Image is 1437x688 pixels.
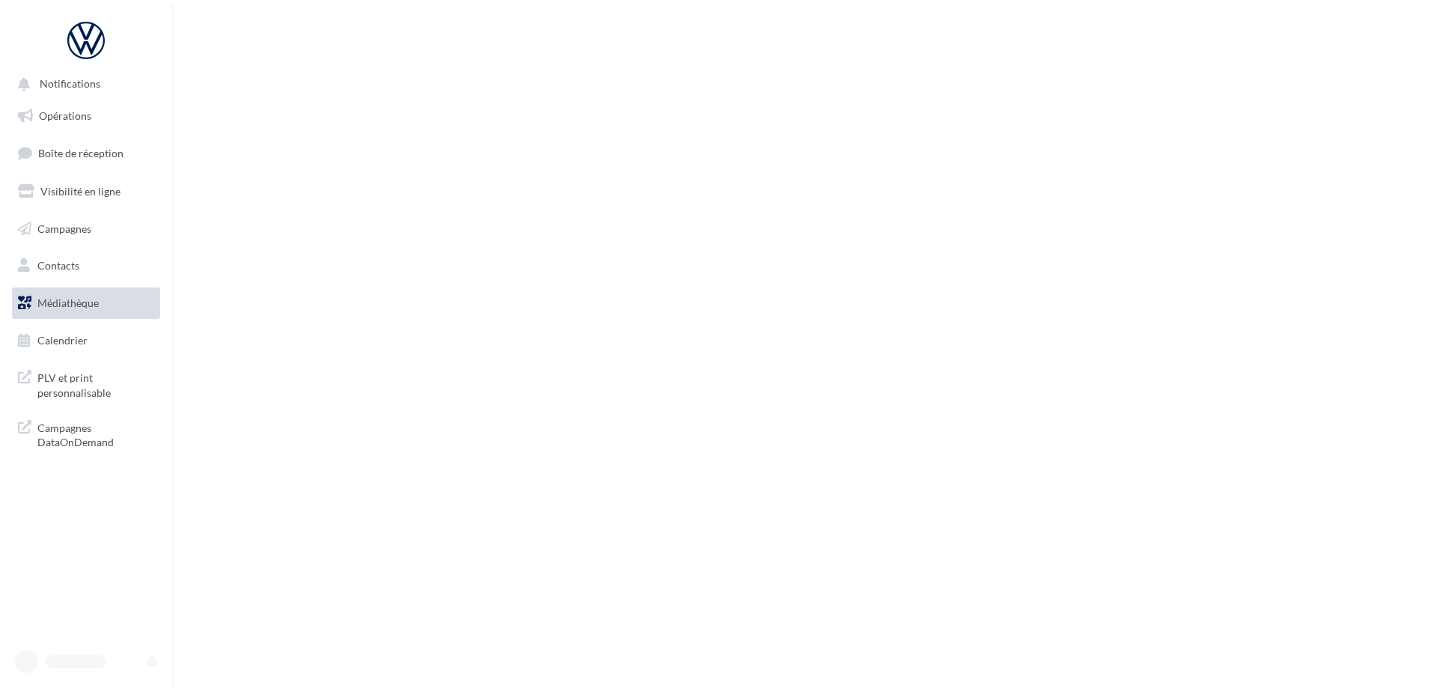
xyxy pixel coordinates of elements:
[9,287,163,319] a: Médiathèque
[9,176,163,207] a: Visibilité en ligne
[37,222,91,234] span: Campagnes
[37,334,88,347] span: Calendrier
[9,362,163,406] a: PLV et print personnalisable
[37,259,79,272] span: Contacts
[9,325,163,356] a: Calendrier
[37,296,99,309] span: Médiathèque
[40,185,120,198] span: Visibilité en ligne
[9,412,163,456] a: Campagnes DataOnDemand
[37,368,154,400] span: PLV et print personnalisable
[9,137,163,169] a: Boîte de réception
[9,100,163,132] a: Opérations
[37,418,154,450] span: Campagnes DataOnDemand
[9,213,163,245] a: Campagnes
[9,250,163,281] a: Contacts
[39,109,91,122] span: Opérations
[38,147,123,159] span: Boîte de réception
[40,78,100,91] span: Notifications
